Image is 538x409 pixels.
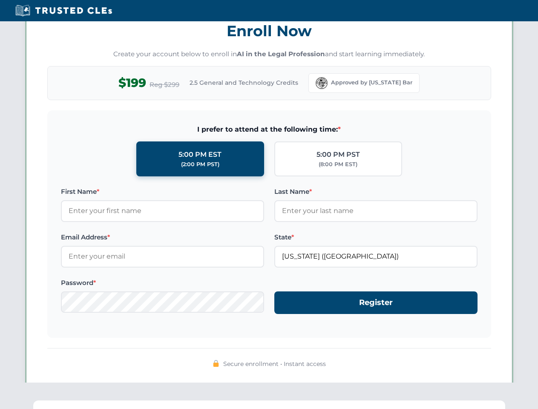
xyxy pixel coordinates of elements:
[118,73,146,92] span: $199
[178,149,222,160] div: 5:00 PM EST
[274,246,478,267] input: Florida (FL)
[61,246,264,267] input: Enter your email
[316,77,328,89] img: Florida Bar
[316,149,360,160] div: 5:00 PM PST
[319,160,357,169] div: (8:00 PM EST)
[61,187,264,197] label: First Name
[47,17,491,44] h3: Enroll Now
[190,78,298,87] span: 2.5 General and Technology Credits
[331,78,412,87] span: Approved by [US_STATE] Bar
[61,124,478,135] span: I prefer to attend at the following time:
[274,291,478,314] button: Register
[181,160,219,169] div: (2:00 PM PST)
[213,360,219,367] img: 🔒
[61,278,264,288] label: Password
[274,232,478,242] label: State
[274,187,478,197] label: Last Name
[61,232,264,242] label: Email Address
[47,49,491,59] p: Create your account below to enroll in and start learning immediately.
[61,200,264,222] input: Enter your first name
[237,50,325,58] strong: AI in the Legal Profession
[223,359,326,369] span: Secure enrollment • Instant access
[274,200,478,222] input: Enter your last name
[13,4,115,17] img: Trusted CLEs
[150,80,179,90] span: Reg $299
